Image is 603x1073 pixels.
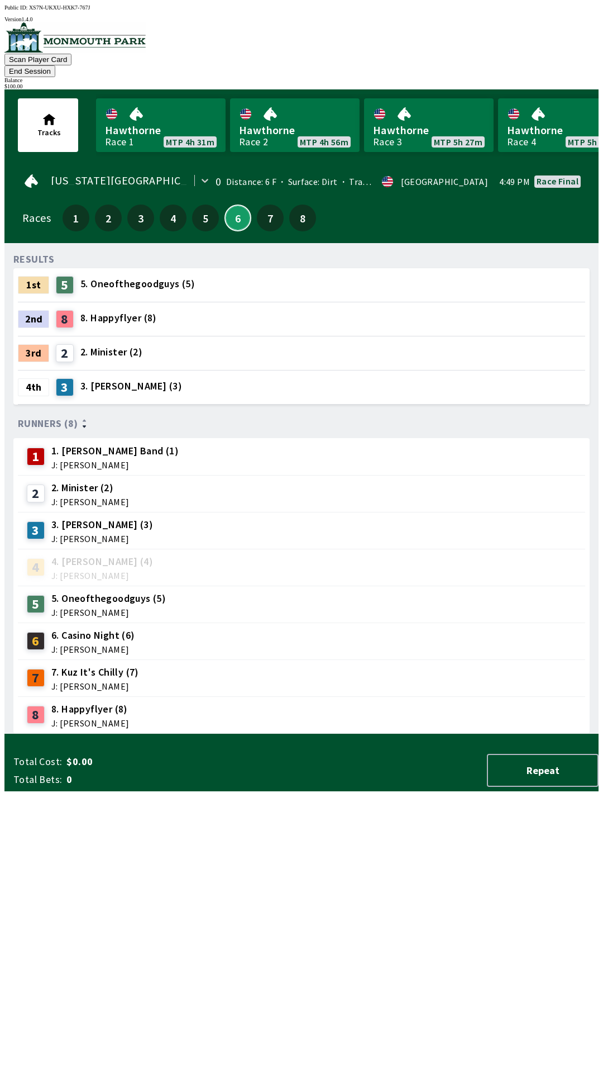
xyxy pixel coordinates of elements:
div: 5 [56,276,74,294]
a: HawthorneRace 2MTP 4h 56m [230,98,360,152]
button: 3 [127,205,154,231]
div: Race final [537,177,578,186]
span: J: [PERSON_NAME] [51,571,153,580]
div: 3rd [18,344,49,362]
span: J: [PERSON_NAME] [51,460,179,469]
span: 2. Minister (2) [51,481,129,495]
button: 6 [224,205,251,231]
div: Races [22,213,51,222]
div: 3 [27,521,45,539]
button: 2 [95,205,122,231]
div: Race 2 [239,137,268,146]
span: 8. Happyflyer (8) [80,311,157,325]
span: 3. [PERSON_NAME] (3) [51,517,153,532]
div: 4th [18,378,49,396]
button: End Session [4,65,55,77]
button: 7 [257,205,284,231]
button: 4 [160,205,186,231]
span: MTP 5h 27m [434,137,482,146]
a: HawthorneRace 1MTP 4h 31m [96,98,226,152]
span: Distance: 6 F [226,176,276,187]
span: J: [PERSON_NAME] [51,645,135,654]
div: 7 [27,669,45,687]
span: Runners (8) [18,419,78,428]
span: 0 [66,773,242,786]
span: XS7N-UKXU-HXK7-767J [29,4,90,11]
span: 7. Kuz It's Chilly (7) [51,665,139,680]
button: 5 [192,205,219,231]
div: 2 [27,485,45,502]
span: 6. Casino Night (6) [51,628,135,643]
img: venue logo [4,22,146,53]
span: Hawthorne [239,123,351,137]
span: Track Condition: Fast [338,176,434,187]
div: Balance [4,77,599,83]
div: 1st [18,276,49,294]
div: [GEOGRAPHIC_DATA] [401,177,488,186]
span: 4 [162,214,184,222]
span: Tracks [37,127,61,137]
span: 8 [292,214,313,222]
span: Total Bets: [13,773,62,786]
div: Race 1 [105,137,134,146]
div: 6 [27,632,45,650]
span: J: [PERSON_NAME] [51,497,129,506]
span: 1. [PERSON_NAME] Band (1) [51,444,179,458]
span: Total Cost: [13,755,62,768]
span: $0.00 [66,755,242,768]
div: Runners (8) [18,418,585,429]
div: 8 [27,706,45,724]
button: 1 [63,205,89,231]
span: 4. [PERSON_NAME] (4) [51,554,153,569]
div: 2 [56,344,74,362]
span: 2. Minister (2) [80,345,142,359]
button: Scan Player Card [4,54,71,65]
span: MTP 4h 31m [166,137,214,146]
span: 2 [98,214,119,222]
a: HawthorneRace 3MTP 5h 27m [364,98,494,152]
div: 5 [27,595,45,613]
span: 5. Oneofthegoodguys (5) [51,591,166,606]
span: Hawthorne [105,123,217,137]
button: 8 [289,205,316,231]
span: 4:49 PM [499,177,530,186]
div: Race 3 [373,137,402,146]
div: $ 100.00 [4,83,599,89]
span: Repeat [497,764,588,777]
span: Surface: Dirt [276,176,338,187]
span: 5. Oneofthegoodguys (5) [80,277,195,291]
div: Version 1.4.0 [4,16,599,22]
span: 3. [PERSON_NAME] (3) [80,379,182,393]
div: RESULTS [13,255,55,264]
button: Repeat [487,754,599,787]
span: J: [PERSON_NAME] [51,719,129,728]
span: [US_STATE][GEOGRAPHIC_DATA] [51,176,218,185]
div: Race 4 [507,137,536,146]
div: 0 [216,177,221,186]
span: J: [PERSON_NAME] [51,534,153,543]
span: 7 [260,214,281,222]
div: 4 [27,558,45,576]
div: Public ID: [4,4,599,11]
span: Hawthorne [373,123,485,137]
div: 1 [27,448,45,466]
span: 3 [130,214,151,222]
div: 2nd [18,310,49,328]
span: 8. Happyflyer (8) [51,702,129,716]
span: MTP 4h 56m [300,137,348,146]
button: Tracks [18,98,78,152]
span: J: [PERSON_NAME] [51,682,139,691]
div: 8 [56,310,74,328]
span: J: [PERSON_NAME] [51,608,166,617]
div: 3 [56,378,74,396]
span: 1 [65,214,87,222]
span: 5 [195,214,216,222]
